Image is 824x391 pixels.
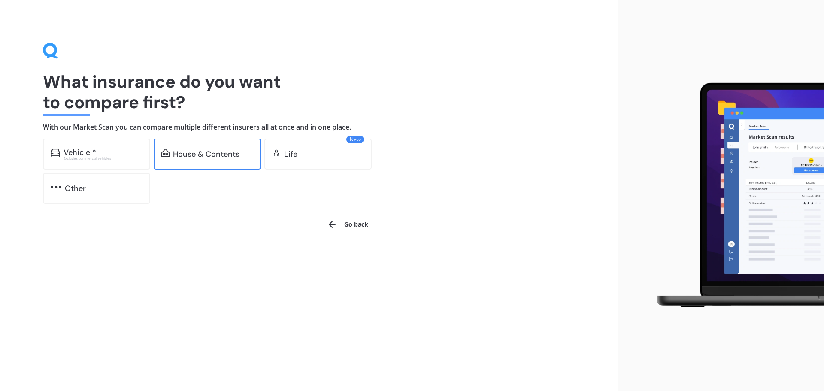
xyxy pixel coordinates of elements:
h4: With our Market Scan you can compare multiple different insurers all at once and in one place. [43,123,575,132]
img: other.81dba5aafe580aa69f38.svg [51,183,61,191]
img: car.f15378c7a67c060ca3f3.svg [51,149,60,157]
img: home-and-contents.b802091223b8502ef2dd.svg [161,149,170,157]
span: New [346,136,364,143]
div: Other [65,184,86,193]
div: Vehicle * [64,148,96,157]
div: House & Contents [173,150,239,158]
h1: What insurance do you want to compare first? [43,71,575,112]
img: laptop.webp [644,78,824,314]
div: Life [284,150,297,158]
img: life.f720d6a2d7cdcd3ad642.svg [272,149,281,157]
div: Excludes commercial vehicles [64,157,142,160]
button: Go back [322,214,373,235]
